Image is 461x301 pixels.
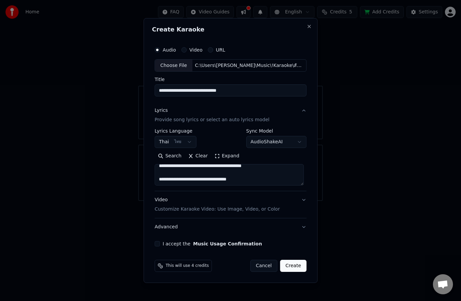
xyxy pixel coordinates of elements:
span: This will use 4 credits [166,263,209,269]
button: Clear [185,151,211,162]
label: URL [216,48,225,52]
label: Audio [163,48,176,52]
p: Customize Karaoke Video: Use Image, Video, or Color [155,206,280,213]
button: I accept the [193,241,262,246]
label: Title [155,77,306,82]
div: Video [155,197,280,213]
button: Expand [211,151,243,162]
label: Sync Model [246,129,306,134]
button: Search [155,151,185,162]
button: VideoCustomize Karaoke Video: Use Image, Video, or Color [155,192,306,218]
div: C:\Users\[PERSON_NAME]\Music\!Karaoke\สักวันจะไม่แตก - Karaoke\wav-FREEHANDOfficial_MV_all_vocals... [192,62,306,69]
button: Advanced [155,218,306,236]
p: Provide song lyrics or select an auto lyrics model [155,117,269,124]
label: Video [189,48,202,52]
div: LyricsProvide song lyrics or select an auto lyrics model [155,129,306,191]
button: Create [280,260,306,272]
div: Choose File [155,60,192,72]
button: LyricsProvide song lyrics or select an auto lyrics model [155,102,306,129]
button: Cancel [250,260,277,272]
label: I accept the [163,241,262,246]
div: Lyrics [155,107,168,114]
h2: Create Karaoke [152,26,309,32]
label: Lyrics Language [155,129,196,134]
